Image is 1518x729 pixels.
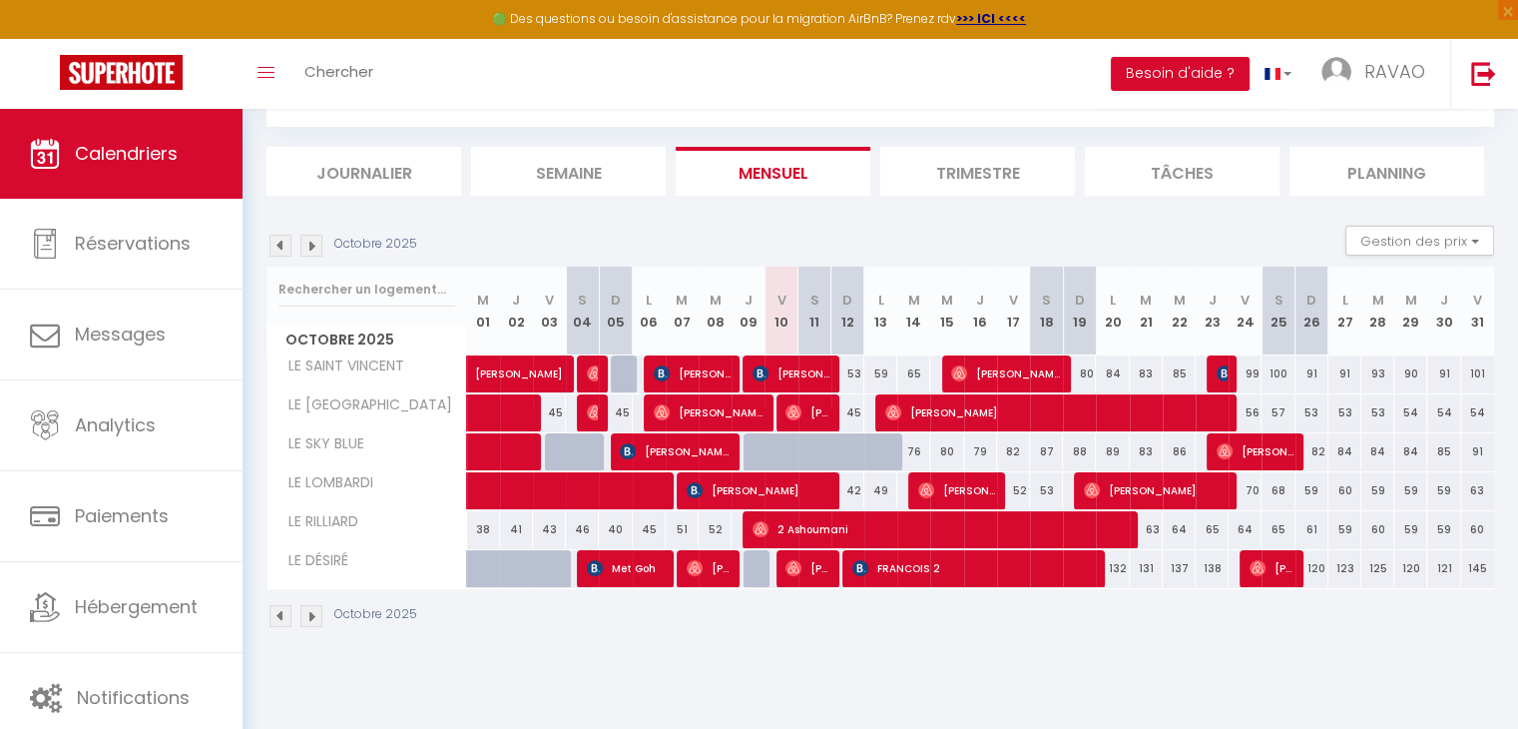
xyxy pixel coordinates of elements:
div: 59 [1394,511,1427,548]
span: [PERSON_NAME] [951,355,1061,392]
span: [PERSON_NAME] [587,393,598,431]
abbr: D [611,291,621,310]
div: 90 [1394,356,1427,392]
th: 16 [964,267,997,356]
span: Met Goh [587,549,664,587]
div: 49 [864,472,897,509]
span: [PERSON_NAME] [1217,432,1293,470]
abbr: L [1110,291,1116,310]
div: 85 [1427,433,1460,470]
th: 29 [1394,267,1427,356]
abbr: S [810,291,819,310]
span: LE SKY BLUE [270,433,369,455]
th: 19 [1063,267,1096,356]
abbr: L [1341,291,1347,310]
abbr: J [1440,291,1448,310]
button: Besoin d'aide ? [1111,57,1250,91]
span: [PERSON_NAME] [1084,471,1227,509]
span: [PERSON_NAME] 1 [687,549,731,587]
div: 43 [533,511,566,548]
abbr: V [1009,291,1018,310]
abbr: M [676,291,688,310]
abbr: J [1209,291,1217,310]
div: 53 [1361,394,1394,431]
th: 23 [1196,267,1229,356]
abbr: L [878,291,884,310]
div: 91 [1295,356,1328,392]
div: 65 [1196,511,1229,548]
div: 52 [699,511,732,548]
abbr: M [1372,291,1384,310]
th: 20 [1096,267,1129,356]
div: 65 [1262,511,1294,548]
img: ... [1321,57,1351,87]
span: Octobre 2025 [267,326,466,355]
th: 07 [666,267,699,356]
span: [PERSON_NAME] [654,355,731,392]
span: LE RILLIARD [270,511,363,533]
div: 120 [1394,550,1427,587]
th: 09 [732,267,764,356]
div: 83 [1130,356,1163,392]
div: 80 [930,433,963,470]
span: [PERSON_NAME] [1217,355,1228,392]
th: 11 [798,267,831,356]
li: Tâches [1085,147,1279,196]
th: 05 [599,267,632,356]
span: [PERSON_NAME] [654,393,763,431]
span: Analytics [75,412,156,437]
div: 84 [1361,433,1394,470]
div: 54 [1394,394,1427,431]
div: 87 [1030,433,1063,470]
th: 18 [1030,267,1063,356]
th: 13 [864,267,897,356]
th: 12 [831,267,864,356]
li: Semaine [471,147,666,196]
abbr: M [477,291,489,310]
abbr: M [908,291,920,310]
a: [PERSON_NAME] [467,356,500,393]
abbr: J [745,291,753,310]
div: 137 [1163,550,1196,587]
div: 53 [1328,394,1361,431]
abbr: M [941,291,953,310]
abbr: V [1241,291,1250,310]
th: 22 [1163,267,1196,356]
strong: >>> ICI <<<< [956,10,1026,27]
div: 53 [831,356,864,392]
div: 45 [599,394,632,431]
div: 52 [997,472,1030,509]
div: 56 [1229,394,1262,431]
span: Messages [75,322,166,347]
abbr: J [512,291,520,310]
span: LE DÉSIRÉ [270,550,353,572]
div: 91 [1461,433,1494,470]
div: 63 [1461,472,1494,509]
div: 120 [1295,550,1328,587]
div: 86 [1163,433,1196,470]
span: [PERSON_NAME] [753,355,829,392]
abbr: V [545,291,554,310]
th: 06 [633,267,666,356]
abbr: D [1075,291,1085,310]
span: LE LOMBARDI [270,472,378,494]
div: 70 [1229,472,1262,509]
p: Octobre 2025 [334,235,417,254]
img: Super Booking [60,55,183,90]
div: 59 [1394,472,1427,509]
span: [PERSON_NAME] [475,345,613,382]
th: 21 [1130,267,1163,356]
abbr: L [646,291,652,310]
div: 38 [467,511,500,548]
span: LE SAINT VINCENT [270,356,409,377]
abbr: S [1042,291,1051,310]
abbr: D [1306,291,1316,310]
abbr: V [1473,291,1482,310]
span: LE [GEOGRAPHIC_DATA] [270,394,457,416]
div: 100 [1262,356,1294,392]
th: 03 [533,267,566,356]
div: 132 [1096,550,1129,587]
div: 85 [1163,356,1196,392]
span: [PERSON_NAME] [687,471,829,509]
div: 51 [666,511,699,548]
